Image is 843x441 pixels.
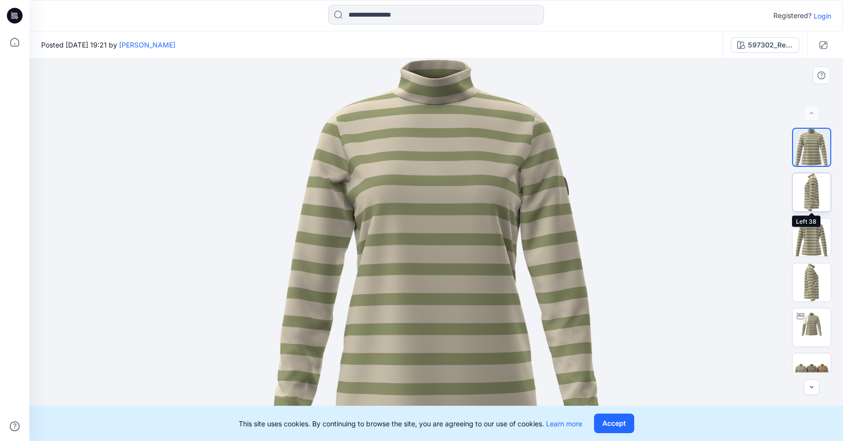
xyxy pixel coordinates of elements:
span: Posted [DATE] 19:21 by [41,40,175,50]
a: [PERSON_NAME] [119,41,175,49]
img: Left 38 [793,173,831,211]
button: 597302_Reed-Sand-Striped [731,37,799,53]
img: Right 38 [793,263,831,302]
img: Front38 [793,129,830,166]
p: Login [814,11,831,21]
img: Turntable 38 [793,308,831,347]
a: Learn more [546,419,582,428]
div: 597302_Reed-Sand-Striped [748,40,793,50]
img: eyJhbGciOiJIUzI1NiIsImtpZCI6IjAiLCJzbHQiOiJzZXMiLCJ0eXAiOiJKV1QifQ.eyJkYXRhIjp7InR5cGUiOiJzdG9yYW... [269,59,603,441]
img: All colorways [793,361,831,384]
img: Back 38 [793,218,831,256]
p: Registered? [773,10,812,22]
p: This site uses cookies. By continuing to browse the site, you are agreeing to our use of cookies. [239,418,582,429]
button: Accept [594,414,634,433]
